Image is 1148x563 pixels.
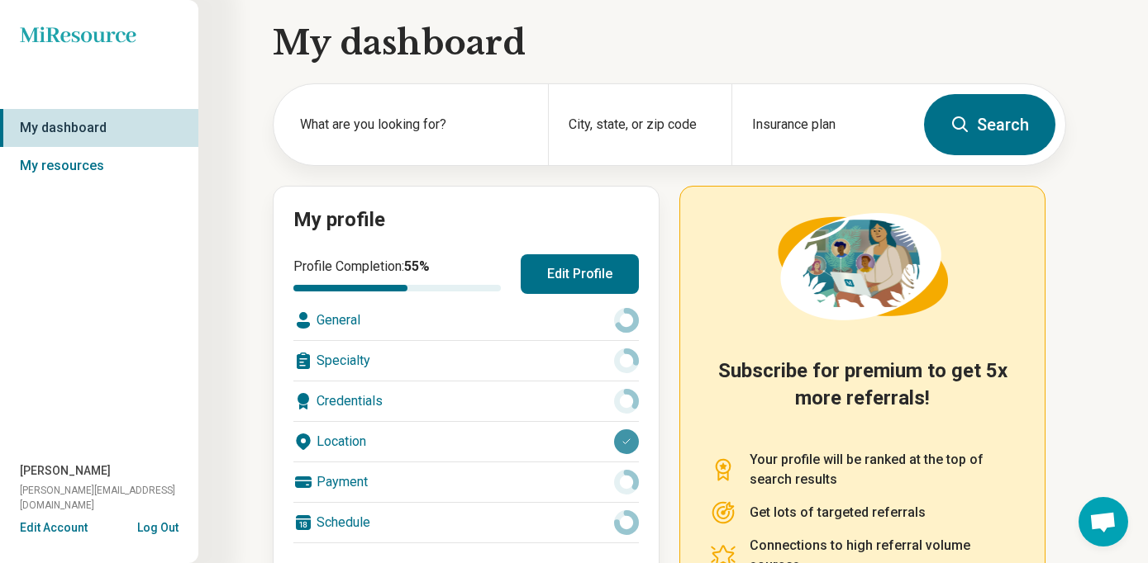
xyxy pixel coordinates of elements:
button: Edit Account [20,519,88,537]
div: Credentials [293,381,639,421]
div: Open chat [1079,497,1128,546]
label: What are you looking for? [300,115,528,135]
span: [PERSON_NAME][EMAIL_ADDRESS][DOMAIN_NAME] [20,483,198,513]
h2: My profile [293,206,639,234]
button: Search [924,94,1055,155]
span: [PERSON_NAME] [20,462,111,480]
button: Edit Profile [521,254,639,294]
div: Payment [293,462,639,502]
div: Location [293,422,639,461]
span: 55 % [404,258,430,274]
p: Get lots of targeted referrals [750,503,926,523]
div: General [293,300,639,340]
div: Schedule [293,503,639,542]
div: Specialty [293,341,639,381]
p: Your profile will be ranked at the top of search results [750,450,1015,490]
h1: My dashboard [273,20,1066,66]
h2: Subscribe for premium to get 5x more referrals! [710,357,1015,430]
div: Profile Completion: [293,257,501,291]
button: Log Out [137,519,179,532]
